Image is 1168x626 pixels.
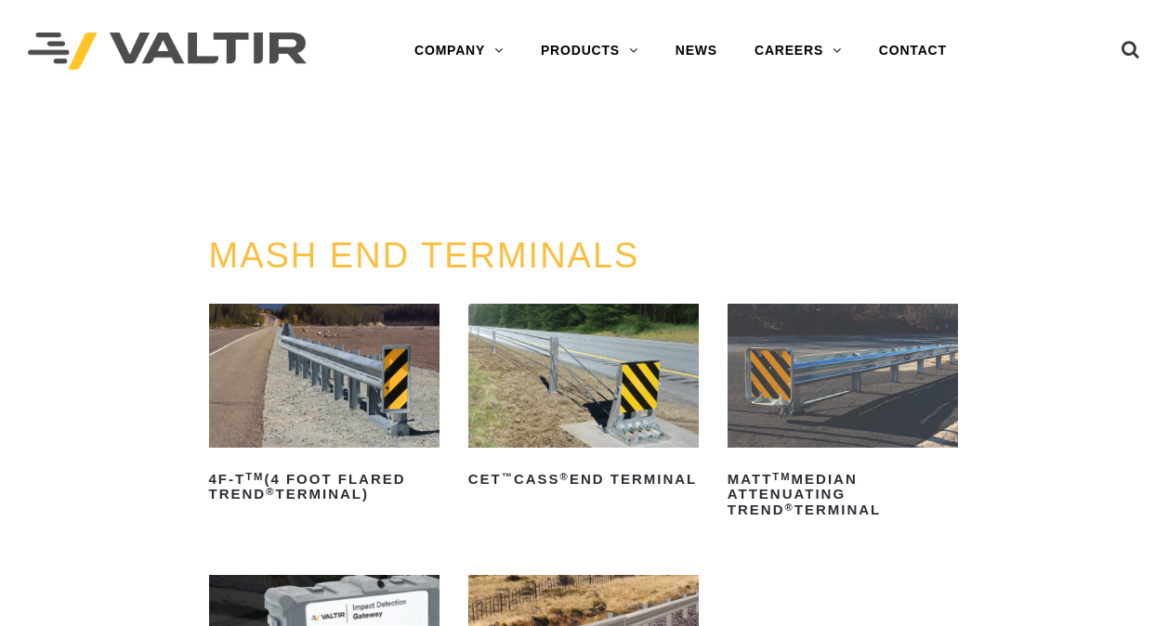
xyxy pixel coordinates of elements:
[736,33,860,70] a: CAREERS
[772,471,791,482] sup: TM
[396,33,522,70] a: COMPANY
[502,471,514,482] sup: ™
[245,471,264,482] sup: TM
[522,33,657,70] a: PRODUCTS
[728,304,958,525] a: MATTTMMedian Attenuating TREND®Terminal
[728,464,958,525] h2: MATT Median Attenuating TREND Terminal
[209,236,640,275] a: MASH END TERMINALS
[860,33,965,70] a: CONTACT
[468,464,699,494] h2: CET CASS End Terminal
[266,486,275,497] sup: ®
[209,464,440,509] h2: 4F-T (4 Foot Flared TREND Terminal)
[657,33,736,70] a: NEWS
[209,304,440,509] a: 4F-TTM(4 Foot Flared TREND®Terminal)
[468,304,699,494] a: CET™CASS®End Terminal
[560,471,570,482] sup: ®
[28,33,307,71] img: Valtir
[784,502,794,513] sup: ®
